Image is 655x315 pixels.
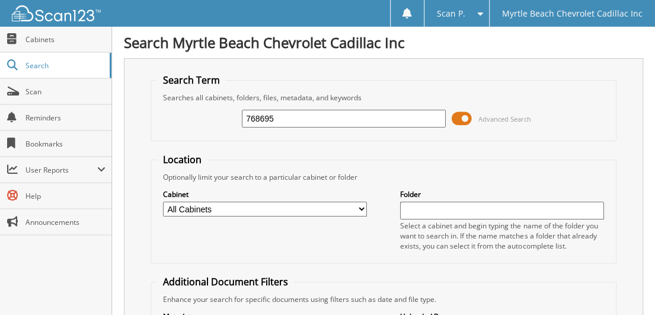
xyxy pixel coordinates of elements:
[25,34,106,44] span: Cabinets
[437,10,465,17] span: Scan P.
[25,139,106,149] span: Bookmarks
[163,189,367,199] label: Cabinet
[400,221,604,251] div: Select a cabinet and begin typing the name of the folder you want to search in. If the name match...
[157,275,294,288] legend: Additional Document Filters
[25,191,106,201] span: Help
[25,165,97,175] span: User Reports
[157,172,610,182] div: Optionally limit your search to a particular cabinet or folder
[157,74,226,87] legend: Search Term
[25,87,106,97] span: Scan
[25,61,104,71] span: Search
[478,114,531,123] span: Advanced Search
[400,189,604,199] label: Folder
[25,217,106,227] span: Announcements
[157,294,610,304] div: Enhance your search for specific documents using filters such as date and file type.
[502,10,643,17] span: Myrtle Beach Chevrolet Cadillac Inc
[157,153,207,166] legend: Location
[12,5,101,21] img: scan123-logo-white.svg
[157,93,610,103] div: Searches all cabinets, folders, files, metadata, and keywords
[25,113,106,123] span: Reminders
[124,33,643,52] h1: Search Myrtle Beach Chevrolet Cadillac Inc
